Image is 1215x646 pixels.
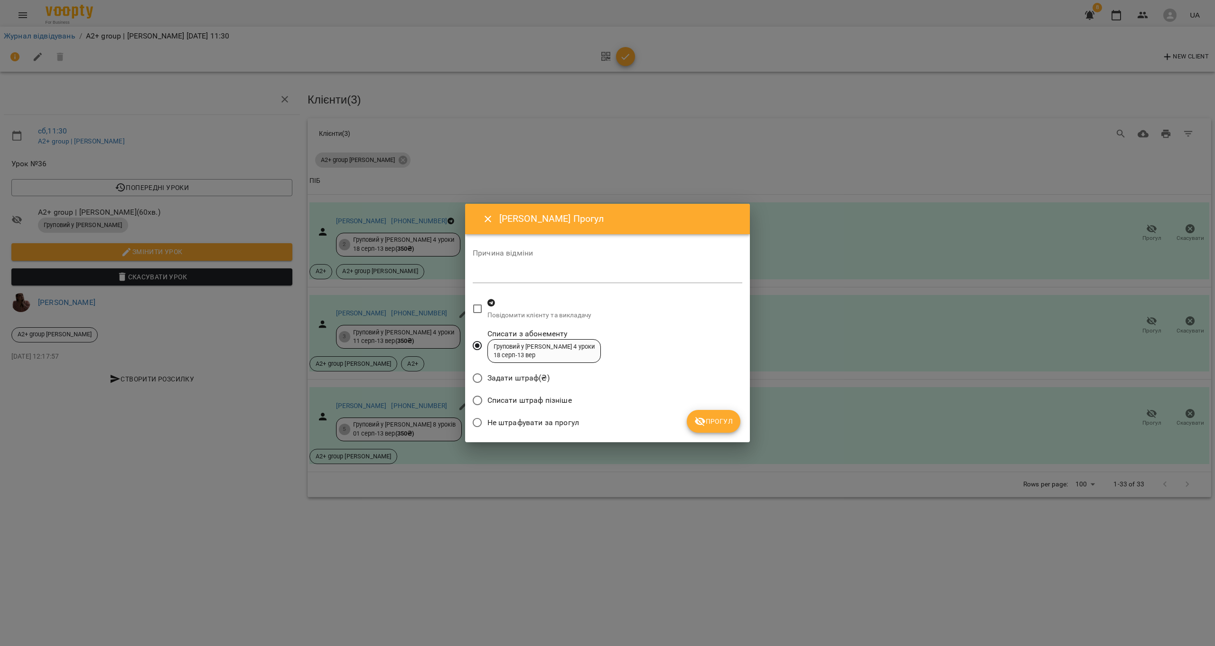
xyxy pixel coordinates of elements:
span: Списати штраф пізніше [487,395,572,406]
h6: [PERSON_NAME] Прогул [499,211,738,226]
button: Прогул [687,410,740,433]
p: Повідомити клієнту та викладачу [487,311,592,320]
button: Close [477,208,499,230]
span: Списати з абонементу [487,328,601,340]
div: Груповий у [PERSON_NAME] 4 уроки 18 серп - 13 вер [494,342,595,360]
span: Задати штраф(₴) [487,372,550,384]
label: Причина відміни [473,249,742,257]
span: Не штрафувати за прогул [487,417,579,428]
span: Прогул [694,416,733,427]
